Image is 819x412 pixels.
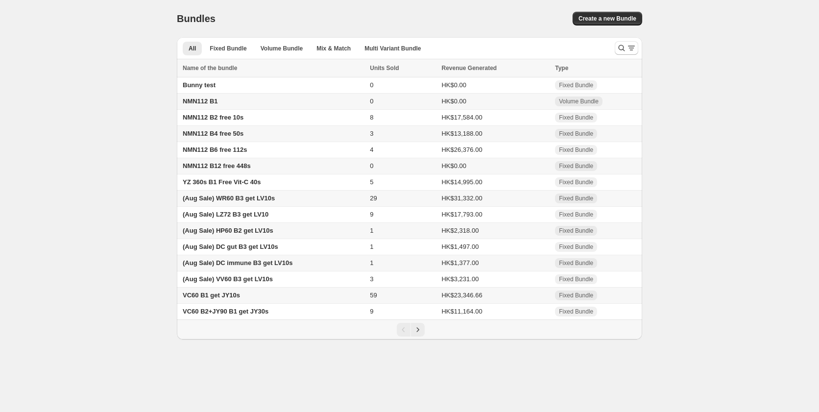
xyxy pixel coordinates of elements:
[441,275,479,283] span: HK$3,231.00
[177,13,216,24] h1: Bundles
[370,308,373,315] span: 9
[183,178,261,186] span: YZ 360s B1 Free Vit-C 40s
[441,194,482,202] span: HK$31,332.00
[578,15,636,23] span: Create a new Bundle
[559,243,593,251] span: Fixed Bundle
[559,227,593,235] span: Fixed Bundle
[573,12,642,25] button: Create a new Bundle
[370,227,373,234] span: 1
[441,81,466,89] span: HK$0.00
[183,259,292,267] span: (Aug Sale) DC immune B3 get LV10s
[370,275,373,283] span: 3
[441,162,466,170] span: HK$0.00
[441,63,497,73] span: Revenue Generated
[411,323,425,337] button: Next
[370,63,399,73] span: Units Sold
[441,97,466,105] span: HK$0.00
[441,211,482,218] span: HK$17,793.00
[364,45,421,52] span: Multi Variant Bundle
[183,130,243,137] span: NMN112 B4 free 50s
[183,308,268,315] span: VC60 B2+JY90 B1 get JY30s
[183,291,240,299] span: VC60 B1 get JY10s
[559,81,593,89] span: Fixed Bundle
[559,114,593,121] span: Fixed Bundle
[261,45,303,52] span: Volume Bundle
[183,114,243,121] span: NMN112 B2 free 10s
[370,291,377,299] span: 59
[441,178,482,186] span: HK$14,995.00
[370,178,373,186] span: 5
[559,308,593,315] span: Fixed Bundle
[559,178,593,186] span: Fixed Bundle
[555,63,636,73] div: Type
[559,146,593,154] span: Fixed Bundle
[177,319,642,339] nav: Pagination
[183,162,251,170] span: NMN112 B12 free 448s
[559,291,593,299] span: Fixed Bundle
[370,81,373,89] span: 0
[441,308,482,315] span: HK$11,164.00
[370,63,409,73] button: Units Sold
[559,130,593,138] span: Fixed Bundle
[559,97,599,105] span: Volume Bundle
[183,275,273,283] span: (Aug Sale) VV60 B3 get LV10s
[183,146,247,153] span: NMN112 B6 free 112s
[441,259,479,267] span: HK$1,377.00
[316,45,351,52] span: Mix & Match
[370,114,373,121] span: 8
[441,63,506,73] button: Revenue Generated
[370,162,373,170] span: 0
[559,275,593,283] span: Fixed Bundle
[183,63,364,73] div: Name of the bundle
[370,243,373,250] span: 1
[559,194,593,202] span: Fixed Bundle
[183,243,278,250] span: (Aug Sale) DC gut B3 get LV10s
[370,130,373,137] span: 3
[559,162,593,170] span: Fixed Bundle
[370,146,373,153] span: 4
[183,227,273,234] span: (Aug Sale) HP60 B2 get LV10s
[441,130,482,137] span: HK$13,188.00
[441,291,482,299] span: HK$23,346.66
[370,97,373,105] span: 0
[441,114,482,121] span: HK$17,584.00
[370,259,373,267] span: 1
[441,146,482,153] span: HK$26,376.00
[183,194,275,202] span: (Aug Sale) WR60 B3 get LV10s
[183,81,216,89] span: Bunny test
[559,259,593,267] span: Fixed Bundle
[183,211,268,218] span: (Aug Sale) LZ72 B3 get LV10
[210,45,246,52] span: Fixed Bundle
[559,211,593,218] span: Fixed Bundle
[189,45,196,52] span: All
[441,243,479,250] span: HK$1,497.00
[441,227,479,234] span: HK$2,318.00
[615,41,638,55] button: Search and filter results
[370,194,377,202] span: 29
[183,97,218,105] span: NMN112 B1
[370,211,373,218] span: 9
